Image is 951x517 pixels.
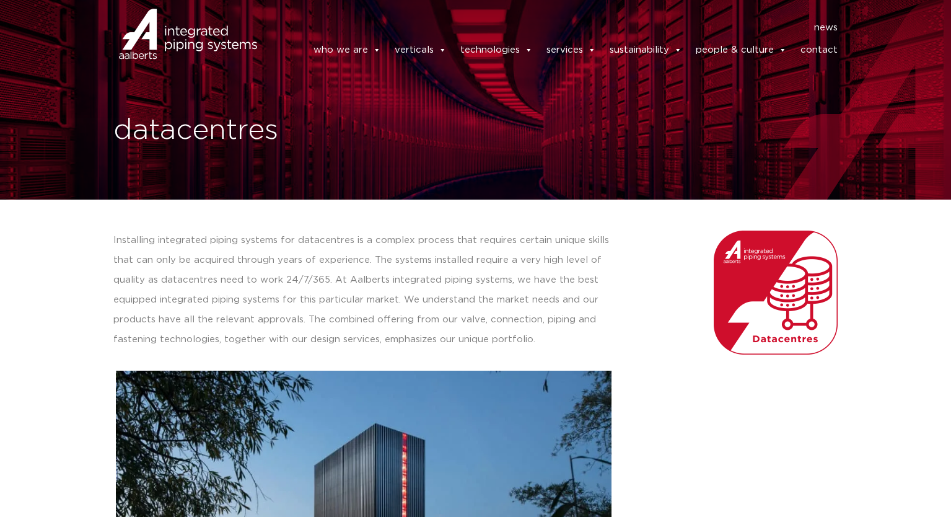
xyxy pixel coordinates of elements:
[714,231,838,355] img: Aalberts_IPS_icon_datacentres_rgb
[113,231,615,350] p: Installing integrated piping systems for datacentres is a complex process that requires certain u...
[395,38,447,63] a: verticals
[696,38,787,63] a: people & culture
[800,38,838,63] a: contact
[460,38,533,63] a: technologies
[610,38,682,63] a: sustainability
[814,18,838,38] a: news
[313,38,381,63] a: who we are
[546,38,596,63] a: services
[276,18,838,38] nav: Menu
[113,111,470,151] h1: datacentres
